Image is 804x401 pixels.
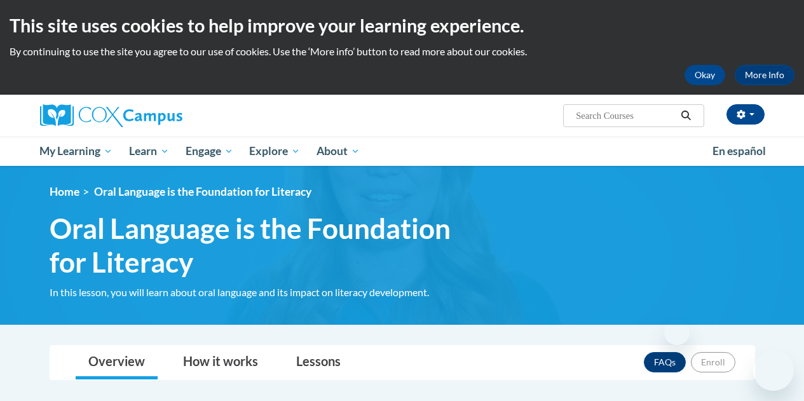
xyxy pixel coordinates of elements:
[676,108,695,123] button: Search
[575,108,676,123] input: Search Courses
[94,185,311,198] span: Oral Language is the Foundation for Literacy
[704,138,774,165] a: En español
[40,104,182,127] img: Cox Campus
[308,137,368,166] a: About
[50,212,488,279] span: Oral Language is the Foundation for Literacy
[249,144,300,159] span: Explore
[31,137,774,166] div: Main menu
[753,350,794,391] iframe: Button to launch messaging window
[50,185,79,198] a: Home
[283,346,353,379] a: Lessons
[121,137,177,166] a: Learn
[40,104,269,127] a: Cox Campus
[170,346,271,379] a: How it works
[129,144,169,159] span: Learn
[726,104,765,125] button: Account Settings
[50,285,488,299] div: In this lesson, you will learn about oral language and its impact on literacy development.
[186,144,233,159] span: Engage
[317,144,360,159] span: About
[712,144,766,158] span: En español
[691,352,735,372] button: Enroll
[10,44,794,58] p: By continuing to use the site you agree to our use of cookies. Use the ‘More info’ button to read...
[76,346,158,379] a: Overview
[177,137,242,166] a: Engage
[664,320,690,345] iframe: Close message
[32,137,121,166] a: My Learning
[10,13,794,38] h2: This site uses cookies to help improve your learning experience.
[39,144,112,159] span: My Learning
[685,65,725,85] button: Okay
[735,65,794,85] a: More Info
[644,352,686,372] a: FAQs
[241,137,308,166] a: Explore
